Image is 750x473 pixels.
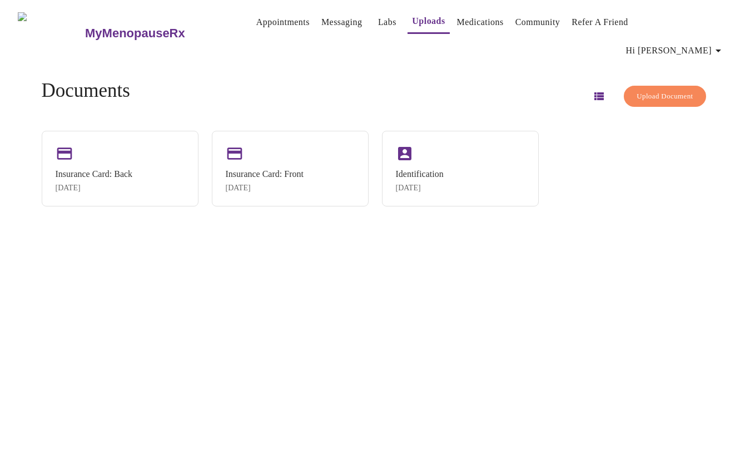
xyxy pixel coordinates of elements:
h4: Documents [42,80,130,102]
div: [DATE] [56,184,133,193]
a: MyMenopauseRx [84,14,230,53]
button: Upload Document [624,86,706,107]
button: Community [511,11,565,33]
button: Hi [PERSON_NAME] [622,40,729,62]
button: Refer a Friend [567,11,633,33]
div: Insurance Card: Front [226,169,304,179]
div: Identification [396,169,444,179]
a: Appointments [256,14,310,30]
button: Appointments [252,11,314,33]
div: [DATE] [396,184,444,193]
a: Medications [457,14,504,30]
a: Community [515,14,560,30]
img: MyMenopauseRx Logo [18,12,84,54]
button: Switch to list view [585,83,612,110]
a: Uploads [412,13,445,29]
div: Insurance Card: Back [56,169,133,179]
a: Refer a Friend [572,14,628,30]
button: Uploads [408,10,449,34]
button: Messaging [317,11,366,33]
span: Upload Document [637,90,693,103]
span: Hi [PERSON_NAME] [626,43,725,58]
button: Medications [453,11,508,33]
button: Labs [369,11,405,33]
h3: MyMenopauseRx [85,26,185,41]
div: [DATE] [226,184,304,193]
a: Messaging [321,14,362,30]
a: Labs [378,14,396,30]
